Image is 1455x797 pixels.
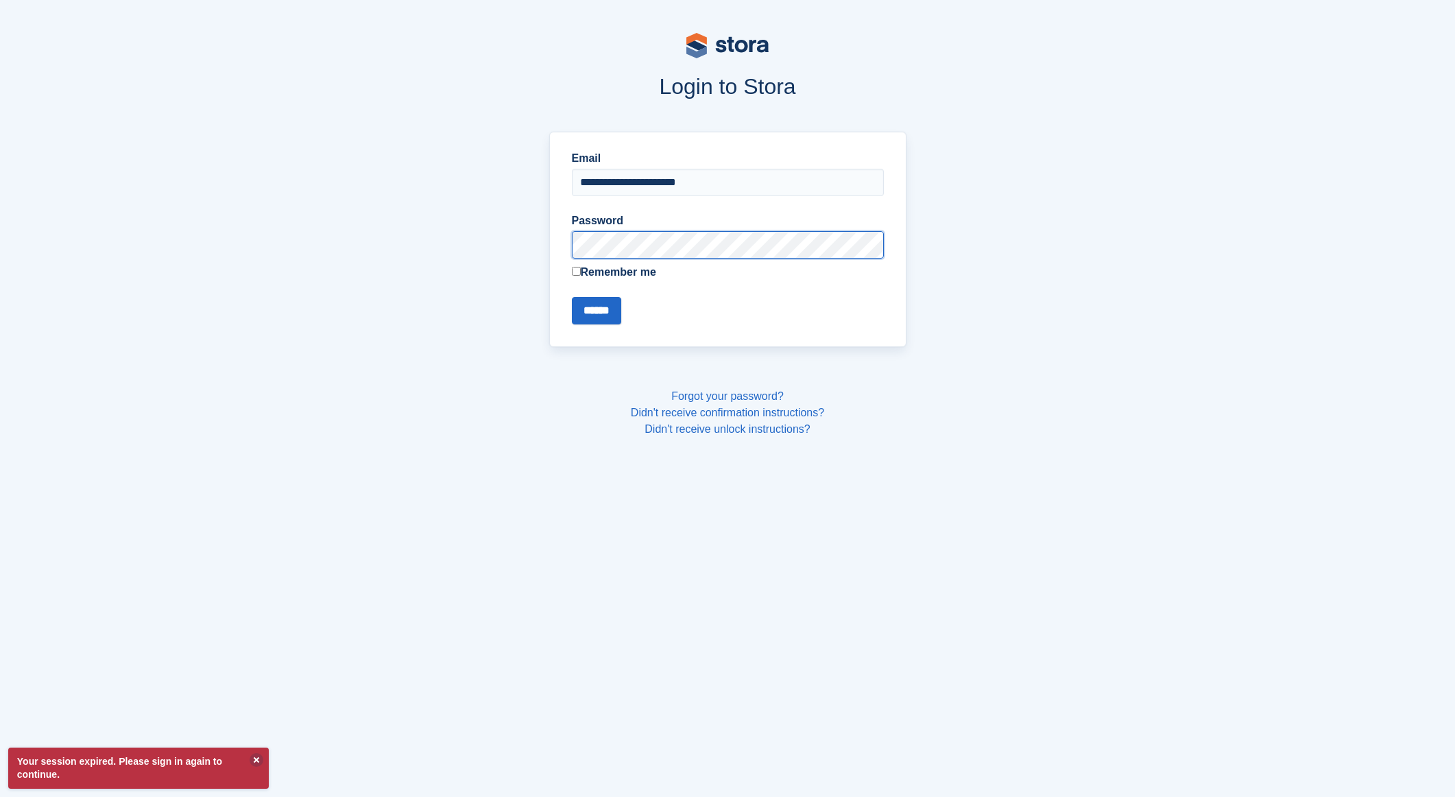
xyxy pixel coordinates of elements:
input: Remember me [572,267,581,276]
h1: Login to Stora [287,74,1168,99]
a: Didn't receive unlock instructions? [645,423,810,435]
p: Your session expired. Please sign in again to continue. [8,748,269,789]
img: stora-logo-53a41332b3708ae10de48c4981b4e9114cc0af31d8433b30ea865607fb682f29.svg [686,33,769,58]
label: Email [572,150,884,167]
label: Remember me [572,264,884,281]
a: Didn't receive confirmation instructions? [631,407,824,418]
a: Forgot your password? [671,390,784,402]
label: Password [572,213,884,229]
